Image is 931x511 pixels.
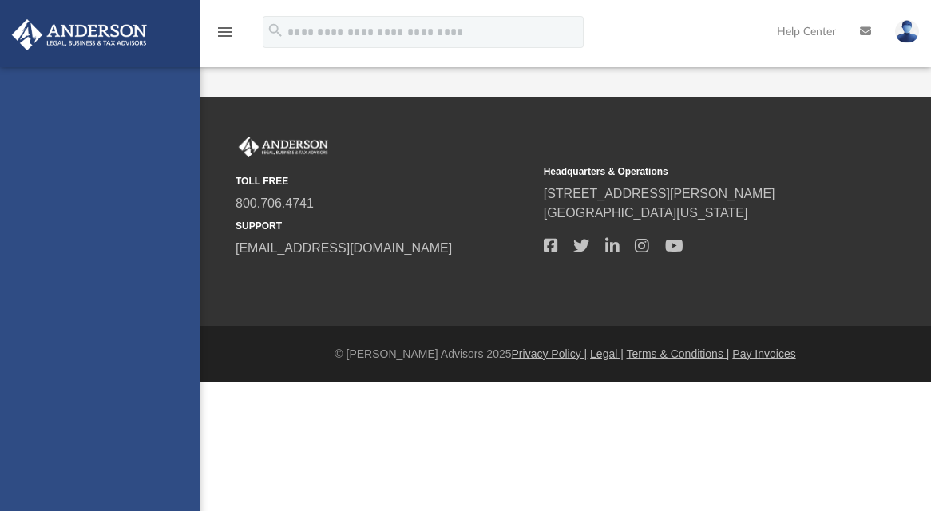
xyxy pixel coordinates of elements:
[627,347,730,360] a: Terms & Conditions |
[236,241,452,255] a: [EMAIL_ADDRESS][DOMAIN_NAME]
[544,206,748,220] a: [GEOGRAPHIC_DATA][US_STATE]
[590,347,624,360] a: Legal |
[267,22,284,39] i: search
[895,20,919,43] img: User Pic
[732,347,795,360] a: Pay Invoices
[236,196,314,210] a: 800.706.4741
[236,219,533,233] small: SUPPORT
[512,347,588,360] a: Privacy Policy |
[216,22,235,42] i: menu
[544,164,841,179] small: Headquarters & Operations
[236,174,533,188] small: TOLL FREE
[236,137,331,157] img: Anderson Advisors Platinum Portal
[7,19,152,50] img: Anderson Advisors Platinum Portal
[216,30,235,42] a: menu
[544,187,775,200] a: [STREET_ADDRESS][PERSON_NAME]
[200,346,931,362] div: © [PERSON_NAME] Advisors 2025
